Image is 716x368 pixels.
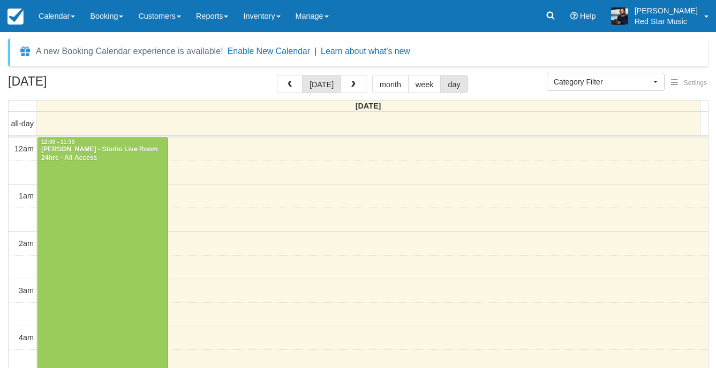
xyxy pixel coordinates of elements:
[314,47,316,56] span: |
[684,79,707,87] span: Settings
[7,9,24,25] img: checkfront-main-nav-mini-logo.png
[635,5,698,16] p: [PERSON_NAME]
[41,145,165,163] div: [PERSON_NAME] - Studio Live Room 24hrs - All Access
[14,144,34,153] span: 12am
[440,75,468,93] button: day
[36,45,223,58] div: A new Booking Calendar experience is available!
[635,16,698,27] p: Red Star Music
[665,75,713,91] button: Settings
[41,139,74,145] span: 12:00 - 11:30
[11,119,34,128] span: all-day
[372,75,409,93] button: month
[580,12,596,20] span: Help
[19,333,34,342] span: 4am
[228,46,310,57] button: Enable New Calendar
[547,73,665,91] button: Category Filter
[356,102,381,110] span: [DATE]
[19,286,34,295] span: 3am
[321,47,410,56] a: Learn about what's new
[554,76,651,87] span: Category Filter
[19,239,34,248] span: 2am
[570,12,578,20] i: Help
[8,75,144,95] h2: [DATE]
[611,7,628,25] img: A1
[302,75,341,93] button: [DATE]
[408,75,441,93] button: week
[19,191,34,200] span: 1am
